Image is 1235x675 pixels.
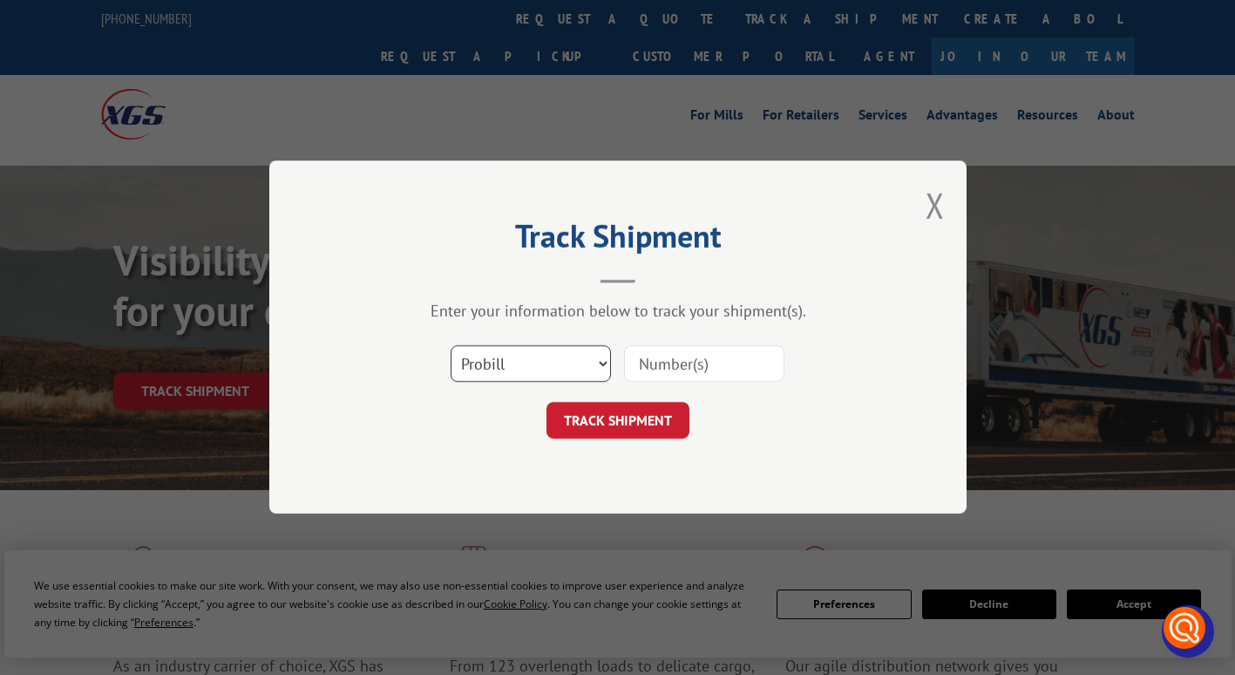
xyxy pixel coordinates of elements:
input: Number(s) [624,346,784,383]
button: Close modal [926,182,945,228]
div: Open chat [1162,605,1214,658]
button: TRACK SHIPMENT [546,403,689,440]
h2: Track Shipment [356,224,879,257]
div: Enter your information below to track your shipment(s). [356,302,879,322]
